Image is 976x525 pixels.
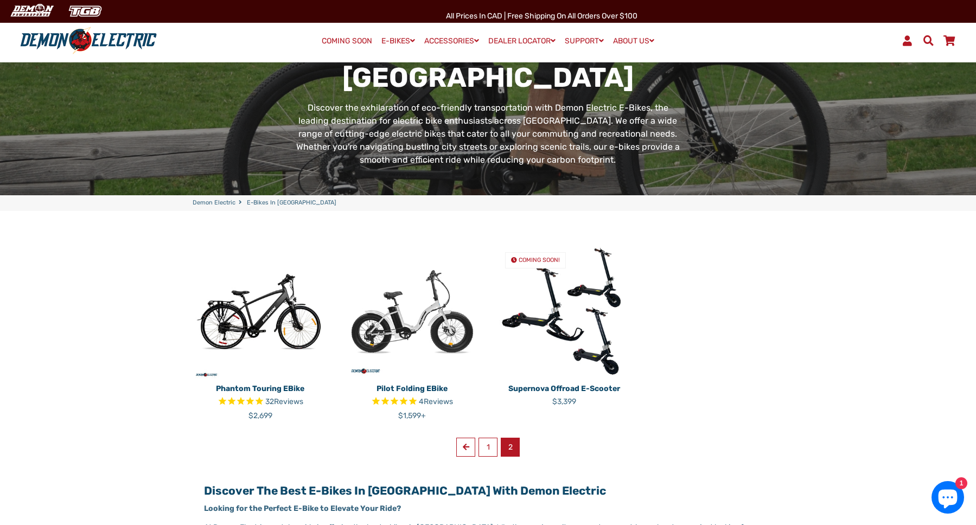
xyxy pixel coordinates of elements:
a: SUPPORT [561,33,608,49]
a: Supernova Offroad E-Scooter COMING SOON! [496,244,632,379]
img: Demon Electric logo [16,27,161,55]
span: COMING SOON! [519,257,560,264]
p: Pilot Folding eBike [345,383,480,394]
span: Rated 5.0 out of 5 stars 4 reviews [345,396,480,408]
a: COMING SOON [318,34,376,49]
img: Demon Electric [5,2,58,20]
span: $1,599+ [398,411,426,420]
a: Pilot Folding eBike Rated 5.0 out of 5 stars 4 reviews $1,599+ [345,379,480,421]
a: Supernova Offroad E-Scooter $3,399 [496,379,632,407]
span: Discover the exhilaration of eco-friendly transportation with Demon Electric E-Bikes, the leading... [296,103,680,165]
span: All Prices in CAD | Free shipping on all orders over $100 [446,11,637,21]
span: Rated 4.8 out of 5 stars 32 reviews [193,396,328,408]
span: Reviews [274,397,303,406]
span: Reviews [424,397,453,406]
span: $2,699 [248,411,272,420]
a: Demon Electric [193,199,235,208]
span: E-Bikes in [GEOGRAPHIC_DATA] [247,199,336,208]
img: Supernova Offroad E-Scooter [496,244,632,379]
img: Phantom Touring eBike - Demon Electric [193,244,328,379]
a: ACCESSORIES [420,33,483,49]
p: Supernova Offroad E-Scooter [496,383,632,394]
a: 1 [479,438,497,457]
span: 2 [501,438,520,457]
a: E-BIKES [378,33,419,49]
span: 4 reviews [419,397,453,406]
img: TGB Canada [63,2,107,20]
a: ABOUT US [609,33,658,49]
a: Phantom Touring eBike Rated 4.8 out of 5 stars 32 reviews $2,699 [193,379,328,421]
strong: Looking for the Perfect E-Bike to Elevate Your Ride? [204,504,401,513]
p: Phantom Touring eBike [193,383,328,394]
a: DEALER LOCATOR [484,33,559,49]
inbox-online-store-chat: Shopify online store chat [928,481,967,516]
span: $3,399 [552,397,576,406]
img: Pilot Folding eBike - Demon Electric [345,244,480,379]
h2: Discover the Best E-Bikes in [GEOGRAPHIC_DATA] with Demon Electric [204,484,771,497]
span: 32 reviews [265,397,303,406]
